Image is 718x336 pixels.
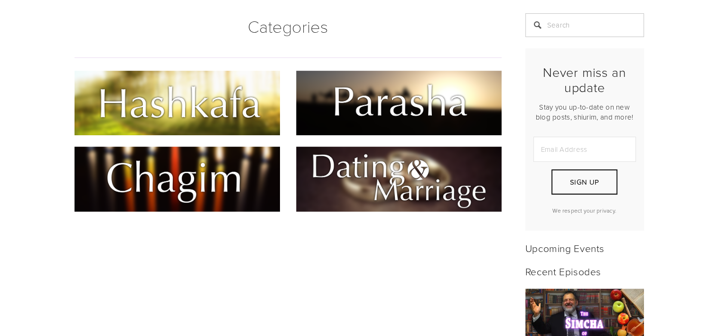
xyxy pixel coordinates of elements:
[533,102,636,122] p: Stay you up-to-date on new blog posts, shiurim, and more!
[551,169,617,195] button: Sign Up
[533,65,636,95] h2: Never miss an update
[533,137,636,162] input: Email Address
[570,177,599,187] span: Sign Up
[525,13,644,37] input: Search
[525,265,644,277] h2: Recent Episodes
[75,13,502,39] h1: Categories
[525,242,644,254] h2: Upcoming Events
[533,206,636,215] p: We respect your privacy.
